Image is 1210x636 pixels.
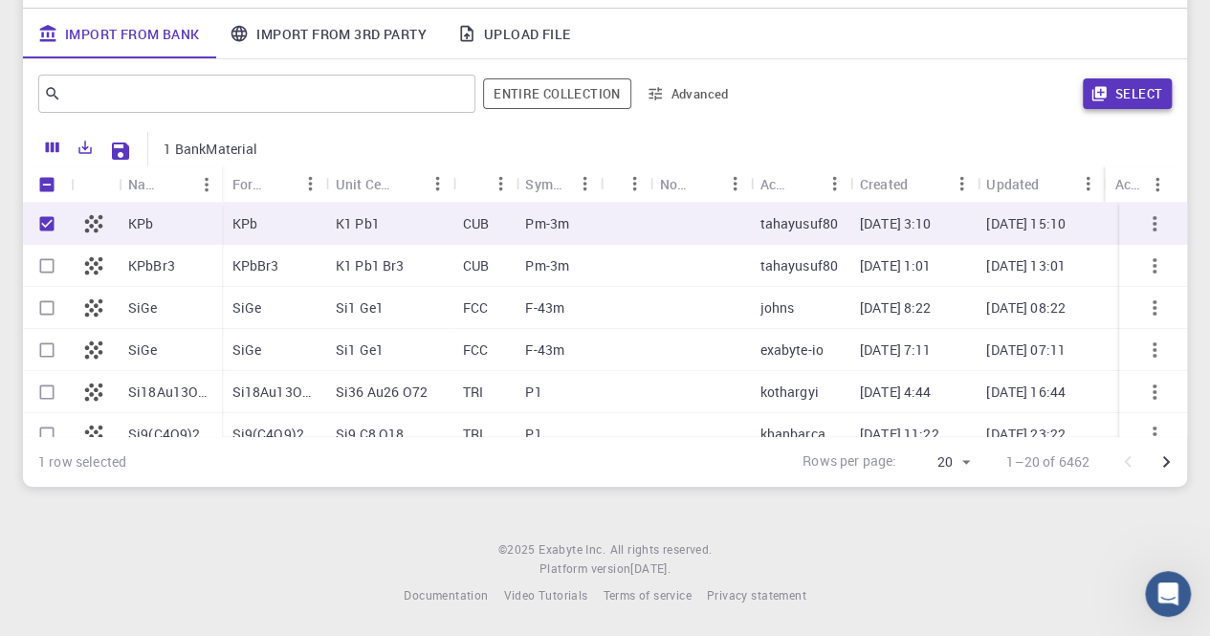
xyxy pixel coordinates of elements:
[1147,443,1185,481] button: Go to next page
[463,340,488,360] p: FCC
[463,256,489,275] p: CUB
[1145,571,1191,617] iframe: Intercom live chat
[119,165,222,203] div: Name
[759,298,794,318] p: johns
[539,541,605,557] span: Exabyte Inc.
[860,165,908,203] div: Created
[639,78,738,109] button: Advanced
[516,165,600,203] div: Symmetry
[128,214,153,233] p: KPb
[603,586,691,605] a: Terms of service
[1083,78,1172,109] button: Select
[609,540,712,559] span: All rights reserved.
[1006,452,1089,472] p: 1–20 of 6462
[689,168,719,199] button: Sort
[101,132,140,170] button: Save Explorer Settings
[128,425,201,444] p: Si9(C4O9)2
[719,168,750,199] button: Menu
[539,559,630,579] span: Platform version
[128,165,161,203] div: Name
[850,165,977,203] div: Created
[336,298,384,318] p: Si1 Ge1
[463,214,489,233] p: CUB
[750,165,849,203] div: Account
[759,340,824,360] p: exabyte-io
[620,168,650,199] button: Menu
[860,298,932,318] p: [DATE] 8:22
[1142,169,1173,200] button: Menu
[569,168,600,199] button: Menu
[1114,165,1142,203] div: Actions
[483,78,630,109] span: Filter throughout whole library including sets (folders)
[71,165,119,203] div: Icon
[908,168,938,199] button: Sort
[191,169,222,200] button: Menu
[539,540,605,559] a: Exabyte Inc.
[442,9,585,58] a: Upload File
[525,256,569,275] p: Pm-3m
[214,9,441,58] a: Import From 3rd Party
[986,340,1066,360] p: [DATE] 07:11
[164,140,257,159] p: 1 BankMaterial
[860,383,932,402] p: [DATE] 4:44
[986,214,1066,233] p: [DATE] 15:10
[222,165,325,203] div: Formula
[759,165,788,203] div: Account
[660,165,690,203] div: Non-periodic
[1105,165,1173,203] div: Actions
[336,256,405,275] p: K1 Pb1 Br3
[600,165,650,203] div: Tags
[986,165,1039,203] div: Updated
[128,340,158,360] p: SiGe
[986,298,1066,318] p: [DATE] 08:22
[336,165,392,203] div: Unit Cell Formula
[1039,168,1069,199] button: Sort
[525,298,564,318] p: F-43m
[463,383,483,402] p: TRI
[904,449,976,476] div: 20
[525,340,564,360] p: F-43m
[630,560,671,576] span: [DATE] .
[128,256,175,275] p: KPbBr3
[525,165,569,203] div: Symmetry
[946,168,977,199] button: Menu
[860,256,932,275] p: [DATE] 1:01
[860,214,932,233] p: [DATE] 3:10
[977,165,1103,203] div: Updated
[603,587,691,603] span: Terms of service
[336,425,405,444] p: Si9 C8 O18
[404,586,488,605] a: Documentation
[404,587,488,603] span: Documentation
[231,256,278,275] p: KPbBr3
[326,165,453,203] div: Unit Cell Formula
[23,9,214,58] a: Import From Bank
[336,214,380,233] p: K1 Pb1
[759,425,840,444] p: khanbarca42
[525,214,569,233] p: Pm-3m
[789,168,820,199] button: Sort
[759,383,818,402] p: kothargyi
[1073,168,1104,199] button: Menu
[69,132,101,163] button: Export
[231,165,264,203] div: Formula
[296,168,326,199] button: Menu
[803,451,896,473] p: Rows per page:
[485,168,516,199] button: Menu
[231,383,316,402] p: Si18Au13O36
[36,132,69,163] button: Columns
[759,214,838,233] p: tahayusuf80
[759,256,838,275] p: tahayusuf80
[498,540,539,559] span: © 2025
[820,168,850,199] button: Menu
[463,298,488,318] p: FCC
[336,340,384,360] p: Si1 Ge1
[503,587,587,603] span: Video Tutorials
[336,383,428,402] p: Si36 Au26 O72
[231,425,304,444] p: Si9(C4O9)2
[986,383,1066,402] p: [DATE] 16:44
[986,425,1066,444] p: [DATE] 23:22
[860,425,939,444] p: [DATE] 11:22
[503,586,587,605] a: Video Tutorials
[463,168,494,199] button: Sort
[161,169,191,200] button: Sort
